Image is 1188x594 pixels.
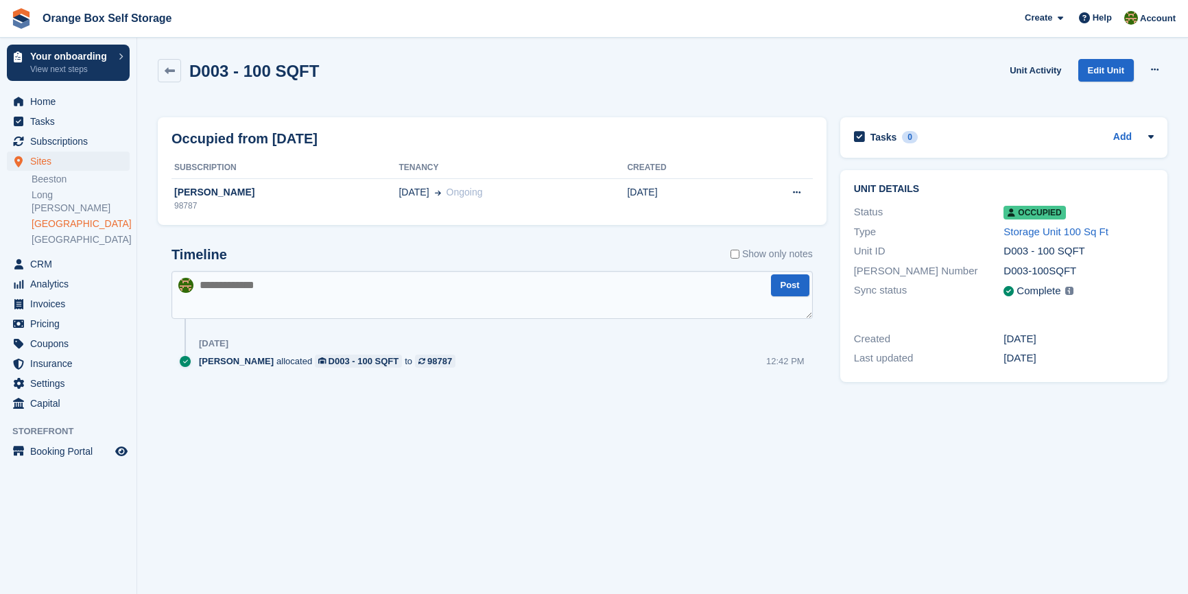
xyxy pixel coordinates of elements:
div: [DATE] [199,338,228,349]
div: D003 - 100 SQFT [1003,243,1154,259]
span: Analytics [30,274,112,294]
span: Occupied [1003,206,1065,219]
th: Subscription [171,157,399,179]
div: Status [854,204,1004,220]
h2: Occupied from [DATE] [171,128,318,149]
span: Sites [30,152,112,171]
div: [DATE] [1003,351,1154,366]
div: 0 [902,131,918,143]
a: Your onboarding View next steps [7,45,130,81]
img: SARAH T [1124,11,1138,25]
span: Home [30,92,112,111]
a: Edit Unit [1078,59,1134,82]
div: Sync status [854,283,1004,300]
button: Post [771,274,809,297]
a: [GEOGRAPHIC_DATA] [32,233,130,246]
div: Unit ID [854,243,1004,259]
div: 98787 [171,200,399,212]
a: menu [7,254,130,274]
span: Account [1140,12,1176,25]
input: Show only notes [730,247,739,261]
a: Unit Activity [1004,59,1067,82]
span: Invoices [30,294,112,313]
span: Settings [30,374,112,393]
span: Create [1025,11,1052,25]
span: Help [1093,11,1112,25]
div: Last updated [854,351,1004,366]
div: 98787 [427,355,452,368]
img: SARAH T [178,278,193,293]
a: Beeston [32,173,130,186]
span: [DATE] [399,185,429,200]
h2: Tasks [870,131,897,143]
div: Created [854,331,1004,347]
p: View next steps [30,63,112,75]
a: menu [7,314,130,333]
div: D003-100SQFT [1003,263,1154,279]
p: Your onboarding [30,51,112,61]
h2: Unit details [854,184,1154,195]
a: 98787 [415,355,455,368]
img: icon-info-grey-7440780725fd019a000dd9b08b2336e03edf1995a4989e88bcd33f0948082b44.svg [1065,287,1073,295]
a: menu [7,374,130,393]
a: menu [7,334,130,353]
a: menu [7,112,130,131]
span: Booking Portal [30,442,112,461]
div: allocated to [199,355,462,368]
div: Complete [1017,283,1060,299]
span: Storefront [12,425,136,438]
label: Show only notes [730,247,813,261]
span: Coupons [30,334,112,353]
div: 12:42 PM [766,355,805,368]
a: menu [7,152,130,171]
div: [PERSON_NAME] [171,185,399,200]
a: Add [1113,130,1132,145]
h2: D003 - 100 SQFT [189,62,319,80]
td: [DATE] [627,178,734,219]
span: Insurance [30,354,112,373]
a: D003 - 100 SQFT [315,355,402,368]
a: Preview store [113,443,130,460]
th: Tenancy [399,157,627,179]
div: [PERSON_NAME] Number [854,263,1004,279]
img: stora-icon-8386f47178a22dfd0bd8f6a31ec36ba5ce8667c1dd55bd0f319d3a0aa187defe.svg [11,8,32,29]
span: Pricing [30,314,112,333]
a: menu [7,274,130,294]
span: [PERSON_NAME] [199,355,274,368]
span: Capital [30,394,112,413]
a: menu [7,132,130,151]
span: Subscriptions [30,132,112,151]
div: D003 - 100 SQFT [329,355,399,368]
div: [DATE] [1003,331,1154,347]
a: menu [7,294,130,313]
h2: Timeline [171,247,227,263]
span: CRM [30,254,112,274]
span: Tasks [30,112,112,131]
a: menu [7,354,130,373]
a: menu [7,394,130,413]
a: menu [7,442,130,461]
a: [GEOGRAPHIC_DATA] [32,217,130,230]
a: menu [7,92,130,111]
a: Long [PERSON_NAME] [32,189,130,215]
th: Created [627,157,734,179]
span: Ongoing [447,187,483,198]
a: Storage Unit 100 Sq Ft [1003,226,1108,237]
div: Type [854,224,1004,240]
a: Orange Box Self Storage [37,7,178,29]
